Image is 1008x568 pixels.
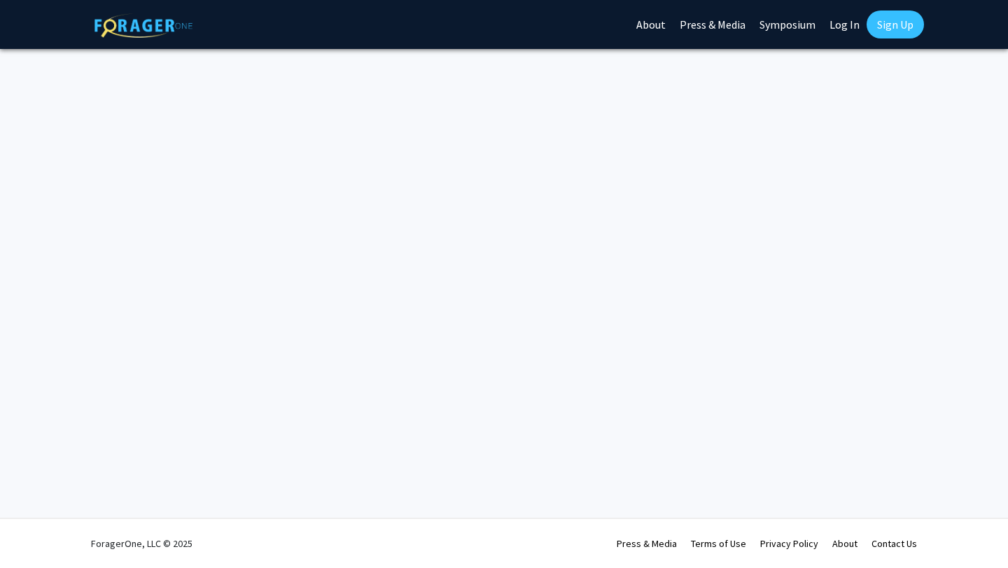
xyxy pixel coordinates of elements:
a: Contact Us [871,537,917,550]
a: Privacy Policy [760,537,818,550]
a: Terms of Use [691,537,746,550]
a: About [832,537,857,550]
a: Press & Media [617,537,677,550]
a: Sign Up [867,10,924,38]
div: ForagerOne, LLC © 2025 [91,519,192,568]
img: ForagerOne Logo [94,13,192,38]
